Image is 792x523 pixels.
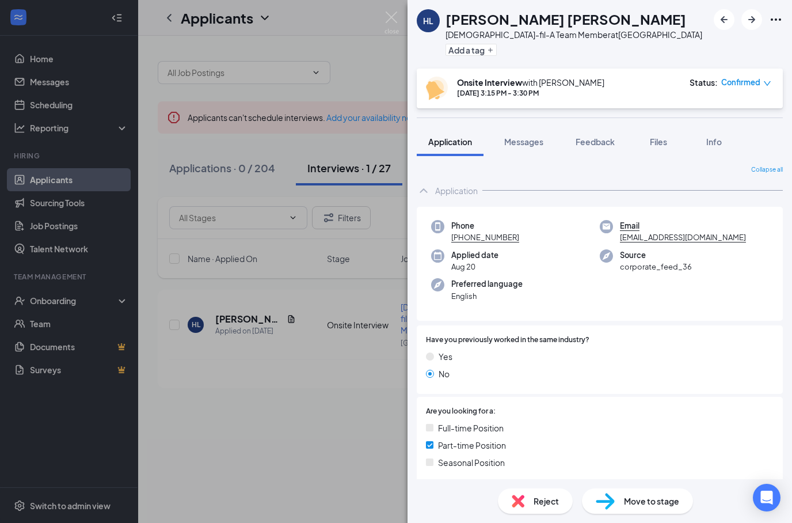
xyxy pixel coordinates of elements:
[426,335,589,346] span: Have you previously worked in the same industry?
[717,13,731,26] svg: ArrowLeftNew
[423,15,433,26] div: HL
[753,484,780,511] div: Open Intercom Messenger
[439,350,452,363] span: Yes
[624,495,679,507] span: Move to stage
[769,13,783,26] svg: Ellipses
[721,77,760,88] span: Confirmed
[438,439,506,452] span: Part-time Position
[438,422,504,434] span: Full-time Position
[706,137,722,147] span: Info
[457,77,522,88] b: Onsite Interview
[745,13,759,26] svg: ArrowRight
[620,261,692,272] span: corporate_feed_36
[438,456,505,469] span: Seasonal Position
[751,165,783,175] span: Collapse all
[457,88,604,98] div: [DATE] 3:15 PM - 3:30 PM
[620,249,692,261] span: Source
[445,9,686,29] h1: [PERSON_NAME] [PERSON_NAME]
[504,137,543,147] span: Messages
[690,77,718,88] div: Status :
[457,77,604,88] div: with [PERSON_NAME]
[445,44,497,56] button: PlusAdd a tag
[451,249,498,261] span: Applied date
[417,184,431,198] svg: ChevronUp
[445,29,702,40] div: [DEMOGRAPHIC_DATA]-fil-A Team Member at [GEOGRAPHIC_DATA]
[763,79,771,88] span: down
[534,495,559,507] span: Reject
[487,47,494,54] svg: Plus
[428,137,472,147] span: Application
[426,406,496,417] span: Are you looking for a:
[650,137,667,147] span: Files
[451,220,519,232] span: Phone
[741,9,762,30] button: ArrowRight
[451,290,523,302] span: English
[439,367,450,380] span: No
[714,9,734,30] button: ArrowLeftNew
[451,261,498,272] span: Aug 20
[451,278,523,290] span: Preferred language
[435,185,478,196] div: Application
[576,137,615,147] span: Feedback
